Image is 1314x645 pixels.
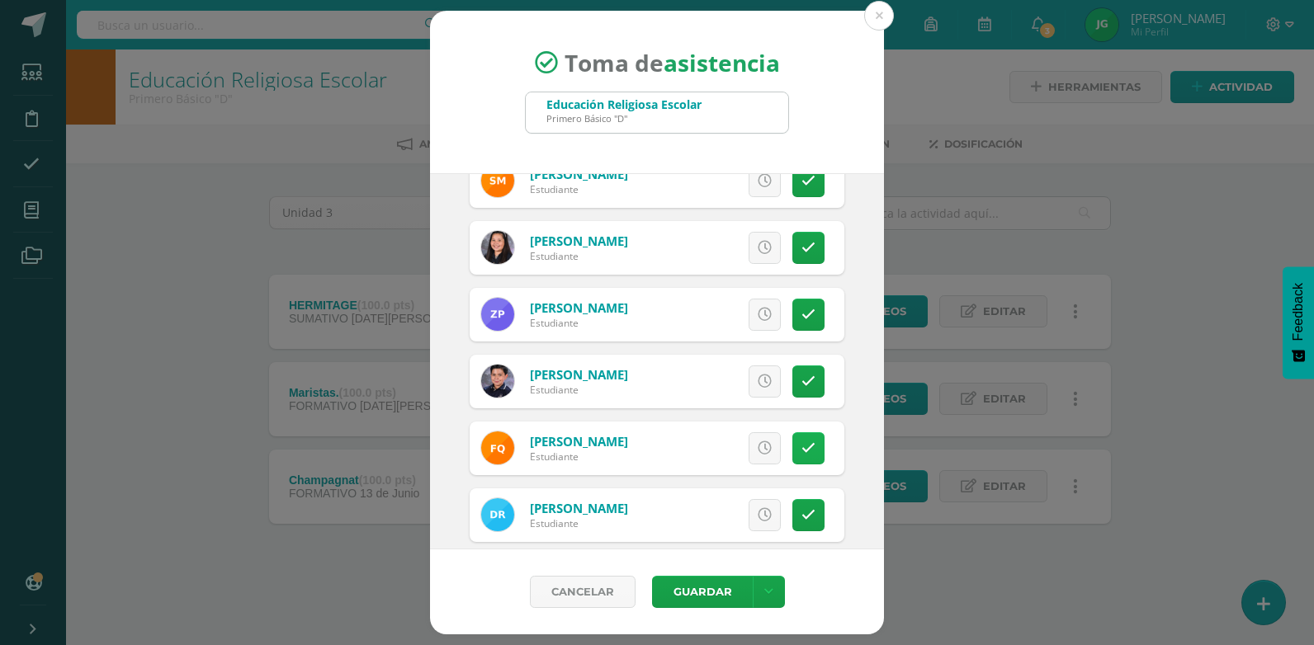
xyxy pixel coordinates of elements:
span: Toma de [565,47,780,78]
a: [PERSON_NAME] [530,366,628,383]
img: 0ad32a701b9710d850f25e2341558c61.png [481,498,514,531]
a: [PERSON_NAME] [530,166,628,182]
img: 46d52a681c1775f29dd1b5cc26a77671.png [481,431,514,464]
a: Cancelar [530,576,636,608]
div: Estudiante [530,450,628,464]
a: [PERSON_NAME] [530,233,628,249]
input: Busca un grado o sección aquí... [526,92,788,133]
button: Close (Esc) [864,1,894,31]
button: Guardar [652,576,753,608]
img: 04cfd1c672d6bba9cebcfd5d7cc5b47b.png [481,298,514,331]
img: e80049f2874c75995158f37e34cc67af.png [481,231,514,264]
img: cfa7fdf5433cfa898019f8821082205c.png [481,365,514,398]
div: Estudiante [530,249,628,263]
a: [PERSON_NAME] [530,433,628,450]
div: Estudiante [530,516,628,530]
a: [PERSON_NAME] [530,500,628,516]
a: [PERSON_NAME] [530,299,628,316]
img: 8c5d8b78719115b01a2589e07abf484e.png [481,164,514,197]
div: Primero Básico "D" [546,112,702,125]
div: Estudiante [530,383,628,397]
div: Educación Religiosa Escolar [546,97,702,112]
button: Feedback - Mostrar encuesta [1283,266,1314,379]
span: Feedback [1291,283,1306,341]
div: Estudiante [530,316,628,330]
div: Estudiante [530,182,628,196]
strong: asistencia [664,47,780,78]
